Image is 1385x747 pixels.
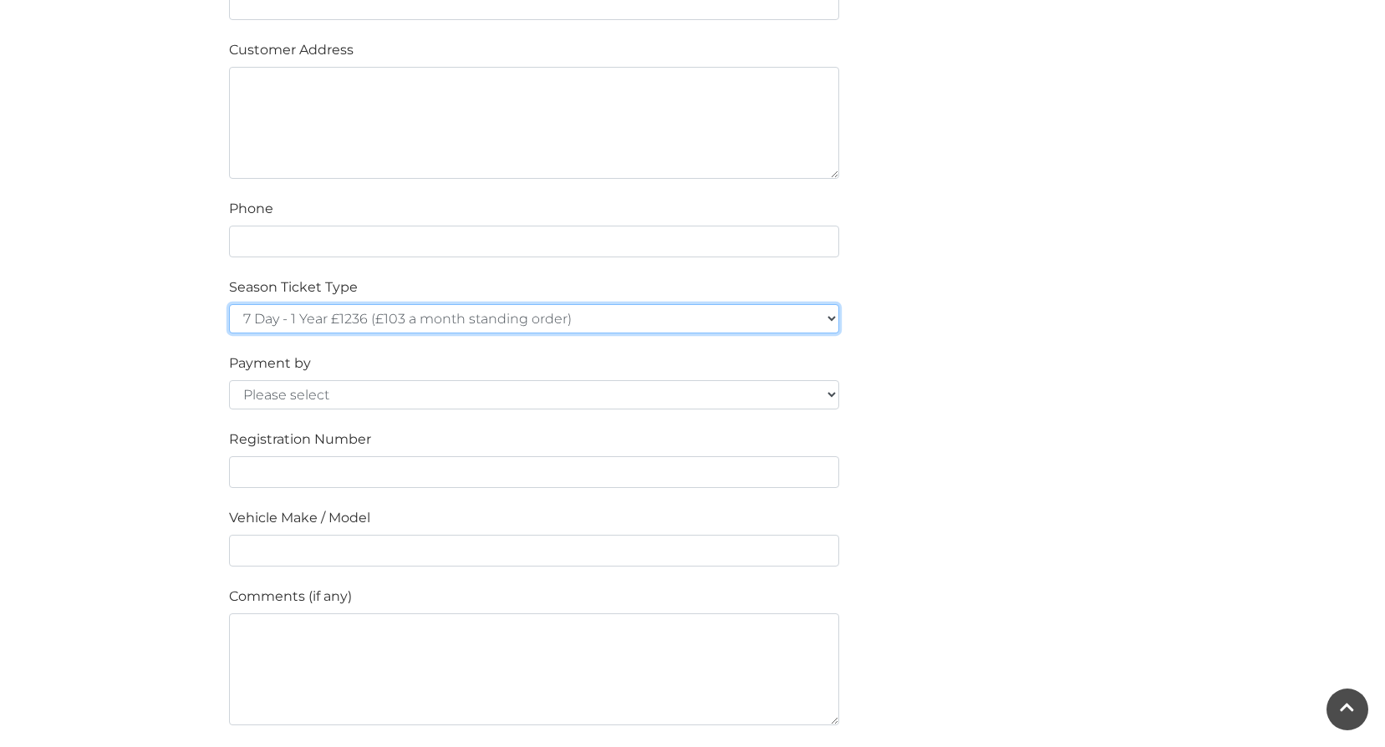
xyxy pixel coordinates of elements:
label: Comments (if any) [229,587,352,607]
label: Customer Address [229,40,354,60]
label: Vehicle Make / Model [229,508,370,528]
label: Registration Number [229,429,371,450]
label: Payment by [229,353,311,373]
label: Season Ticket Type [229,277,358,297]
label: Phone [229,199,273,219]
